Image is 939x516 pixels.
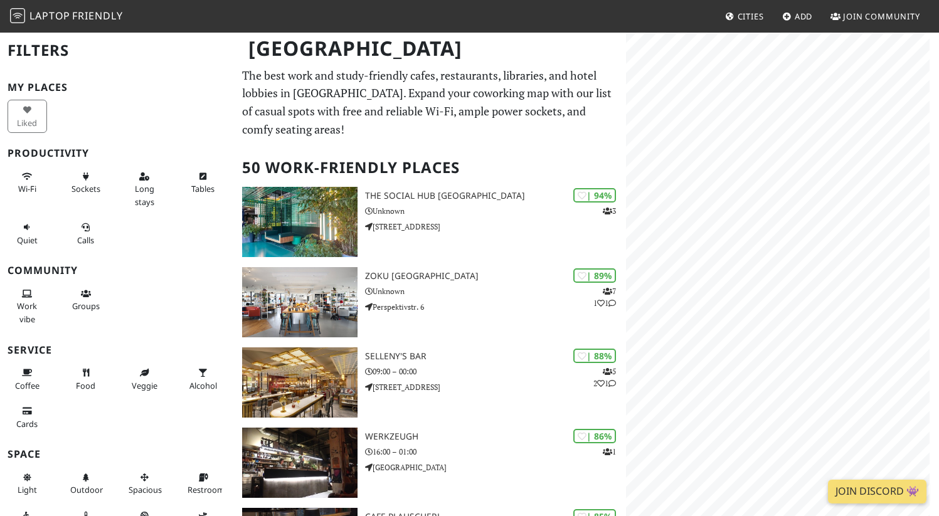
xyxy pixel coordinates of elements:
[16,418,38,429] span: Credit cards
[18,484,37,495] span: Natural light
[8,448,227,460] h3: Space
[365,301,626,313] p: Perspektivstr. 6
[573,268,616,283] div: | 89%
[365,271,626,282] h3: Zoku [GEOGRAPHIC_DATA]
[242,149,618,187] h2: 50 Work-Friendly Places
[365,431,626,442] h3: WerkzeugH
[365,446,626,458] p: 16:00 – 01:00
[8,31,227,70] h2: Filters
[738,11,764,22] span: Cities
[66,467,106,500] button: Outdoor
[10,8,25,23] img: LaptopFriendly
[603,446,616,458] p: 1
[125,166,164,212] button: Long stays
[125,467,164,500] button: Spacious
[242,187,358,257] img: The Social Hub Vienna
[76,380,95,391] span: Food
[10,6,123,28] a: LaptopFriendly LaptopFriendly
[365,381,626,393] p: [STREET_ADDRESS]
[843,11,920,22] span: Join Community
[8,166,47,199] button: Wi-Fi
[191,183,215,194] span: Work-friendly tables
[603,205,616,217] p: 3
[8,344,227,356] h3: Service
[242,267,358,337] img: Zoku Vienna
[135,183,154,207] span: Long stays
[573,429,616,443] div: | 86%
[365,221,626,233] p: [STREET_ADDRESS]
[184,166,223,199] button: Tables
[72,183,100,194] span: Power sockets
[72,300,100,312] span: Group tables
[17,300,37,324] span: People working
[29,9,70,23] span: Laptop
[184,467,223,500] button: Restroom
[8,265,227,276] h3: Community
[125,362,164,396] button: Veggie
[8,147,227,159] h3: Productivity
[235,428,626,498] a: WerkzeugH | 86% 1 WerkzeugH 16:00 – 01:00 [GEOGRAPHIC_DATA]
[66,362,106,396] button: Food
[188,484,225,495] span: Restroom
[365,191,626,201] h3: The Social Hub [GEOGRAPHIC_DATA]
[238,31,623,66] h1: [GEOGRAPHIC_DATA]
[17,234,38,246] span: Quiet
[593,366,616,389] p: 5 2 1
[18,183,36,194] span: Stable Wi-Fi
[242,428,358,498] img: WerkzeugH
[15,380,40,391] span: Coffee
[66,166,106,199] button: Sockets
[8,217,47,250] button: Quiet
[8,467,47,500] button: Light
[242,66,618,139] p: The best work and study-friendly cafes, restaurants, libraries, and hotel lobbies in [GEOGRAPHIC_...
[235,267,626,337] a: Zoku Vienna | 89% 711 Zoku [GEOGRAPHIC_DATA] Unknown Perspektivstr. 6
[189,380,217,391] span: Alcohol
[365,461,626,473] p: [GEOGRAPHIC_DATA]
[828,480,926,503] a: Join Discord 👾
[573,188,616,203] div: | 94%
[365,205,626,217] p: Unknown
[66,283,106,317] button: Groups
[720,5,769,28] a: Cities
[132,380,157,391] span: Veggie
[573,349,616,363] div: | 88%
[365,351,626,362] h3: SELLENY'S Bar
[242,347,358,418] img: SELLENY'S Bar
[8,362,47,396] button: Coffee
[825,5,925,28] a: Join Community
[70,484,103,495] span: Outdoor area
[235,347,626,418] a: SELLENY'S Bar | 88% 521 SELLENY'S Bar 09:00 – 00:00 [STREET_ADDRESS]
[8,283,47,329] button: Work vibe
[365,285,626,297] p: Unknown
[593,285,616,309] p: 7 1 1
[235,187,626,257] a: The Social Hub Vienna | 94% 3 The Social Hub [GEOGRAPHIC_DATA] Unknown [STREET_ADDRESS]
[8,401,47,434] button: Cards
[184,362,223,396] button: Alcohol
[8,82,227,93] h3: My Places
[66,217,106,250] button: Calls
[795,11,813,22] span: Add
[77,234,94,246] span: Video/audio calls
[365,366,626,377] p: 09:00 – 00:00
[129,484,162,495] span: Spacious
[777,5,818,28] a: Add
[72,9,122,23] span: Friendly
